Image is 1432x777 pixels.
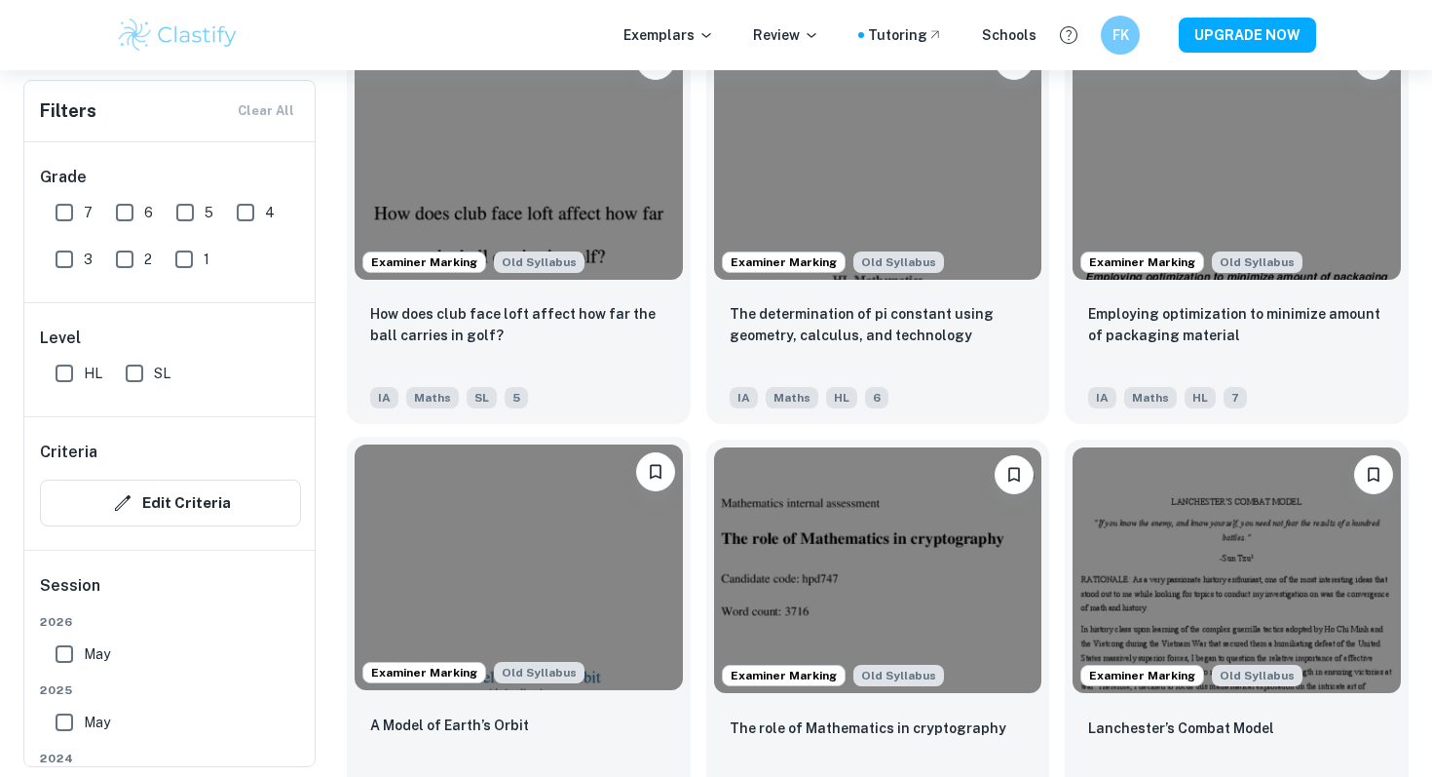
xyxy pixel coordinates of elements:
button: FK [1101,16,1140,55]
div: Although this IA is written for the old math syllabus (last exam in November 2020), the current I... [1212,665,1302,686]
span: SL [467,387,497,408]
span: HL [84,363,102,384]
span: Old Syllabus [853,665,944,686]
p: A Model of Earth’s Orbit [370,715,529,736]
span: Maths [406,387,459,408]
div: Although this IA is written for the old math syllabus (last exam in November 2020), the current I... [853,665,944,686]
span: Old Syllabus [1212,252,1302,273]
button: Bookmark [1354,455,1393,494]
span: 2024 [40,750,301,767]
a: Examiner MarkingAlthough this IA is written for the old math syllabus (last exam in November 2020... [706,25,1050,423]
button: Bookmark [995,455,1034,494]
img: Maths IA example thumbnail: Lanchester’s Combat Model [1073,447,1401,693]
h6: Criteria [40,441,97,464]
div: Although this IA is written for the old math syllabus (last exam in November 2020), the current I... [853,252,944,273]
h6: FK [1110,24,1132,46]
a: Examiner MarkingAlthough this IA is written for the old math syllabus (last exam in November 2020... [1065,25,1409,423]
p: Lanchester’s Combat Model [1088,718,1274,739]
button: Bookmark [636,452,675,491]
span: 2026 [40,613,301,631]
p: The determination of pi constant using geometry, calculus, and technology [730,303,1027,346]
span: Old Syllabus [494,252,584,273]
span: Old Syllabus [853,252,944,273]
a: Schools [982,24,1036,46]
span: 2 [144,249,152,270]
span: Examiner Marking [1081,667,1203,684]
button: Help and Feedback [1052,19,1085,52]
div: Although this IA is written for the old math syllabus (last exam in November 2020), the current I... [1212,252,1302,273]
div: Although this IA is written for the old math syllabus (last exam in November 2020), the current I... [494,252,584,273]
span: Old Syllabus [494,662,584,683]
img: Clastify logo [116,16,240,55]
button: Edit Criteria [40,480,301,526]
span: 5 [205,202,213,223]
h6: Level [40,327,301,350]
div: Although this IA is written for the old math syllabus (last exam in November 2020), the current I... [494,662,584,683]
span: 2025 [40,681,301,699]
span: 7 [1224,387,1247,408]
span: May [84,643,110,665]
a: Tutoring [868,24,943,46]
h6: Session [40,574,301,613]
span: 5 [505,387,528,408]
span: 3 [84,249,93,270]
img: Maths IA example thumbnail: A Model of Earth’s Orbit [355,445,683,690]
p: The role of Mathematics in cryptography [730,718,1006,739]
span: 7 [84,202,93,223]
span: Examiner Marking [723,253,845,271]
h6: Filters [40,97,96,125]
span: Examiner Marking [1081,253,1203,271]
span: May [84,712,110,733]
span: Old Syllabus [1212,665,1302,686]
span: Maths [1124,387,1177,408]
span: Examiner Marking [363,664,485,681]
p: Exemplars [623,24,714,46]
span: IA [1088,387,1116,408]
button: UPGRADE NOW [1179,18,1316,53]
img: Maths IA example thumbnail: The determination of pi constant using g [714,33,1042,279]
img: Maths IA example thumbnail: Employing optimization to minimize amoun [1073,33,1401,279]
span: HL [826,387,857,408]
p: How does club face loft affect how far the ball carries in golf? [370,303,667,346]
img: Maths IA example thumbnail: How does club face loft affect how far t [355,33,683,279]
span: SL [154,363,170,384]
span: 6 [144,202,153,223]
img: Maths IA example thumbnail: The role of Mathematics in cryptography [714,447,1042,693]
p: Review [753,24,819,46]
span: Maths [766,387,818,408]
span: IA [370,387,398,408]
h6: Grade [40,166,301,189]
span: 6 [865,387,888,408]
span: 1 [204,249,209,270]
a: Examiner MarkingAlthough this IA is written for the old math syllabus (last exam in November 2020... [347,25,691,423]
span: HL [1185,387,1216,408]
span: Examiner Marking [363,253,485,271]
span: Examiner Marking [723,667,845,684]
span: 4 [265,202,275,223]
span: IA [730,387,758,408]
p: Employing optimization to minimize amount of packaging material [1088,303,1385,346]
